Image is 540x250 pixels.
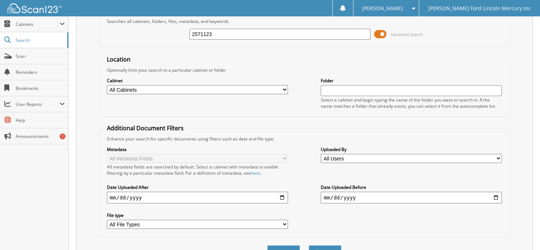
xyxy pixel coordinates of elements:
[103,55,134,63] legend: Location
[16,21,60,27] span: Cabinets
[321,192,502,203] input: end
[321,97,502,109] div: Select a cabinet and begin typing the name of the folder you want to search in. If the name match...
[16,101,60,107] span: User Reports
[103,67,505,73] div: Optionally limit your search to a particular cabinet or folder
[16,85,65,91] span: Bookmarks
[251,170,260,176] a: here
[16,69,65,75] span: Reminders
[7,3,62,13] img: scan123-logo-white.svg
[504,215,540,250] iframe: Chat Widget
[60,134,65,139] div: 7
[321,146,502,152] label: Uploaded By
[103,124,187,132] legend: Additional Document Filters
[16,53,65,59] span: Scan
[103,18,505,24] div: Searches all cabinets, folders, files, metadata, and keywords
[16,37,64,43] span: Search
[107,212,288,218] label: File type
[16,133,65,139] span: Announcements
[362,6,403,11] span: [PERSON_NAME]
[391,32,423,37] span: Advanced Search
[103,136,505,142] div: Enhance your search for specific documents using filters such as date and file type.
[107,146,288,152] label: Metadata
[107,164,288,176] div: All metadata fields are searched by default. Select a cabinet with metadata to enable filtering b...
[107,192,288,203] input: start
[321,184,502,190] label: Date Uploaded Before
[321,78,502,84] label: Folder
[107,78,288,84] label: Cabinet
[107,184,288,190] label: Date Uploaded After
[16,117,65,123] span: Help
[428,6,531,11] span: [PERSON_NAME] Ford Lincoln Mercury inc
